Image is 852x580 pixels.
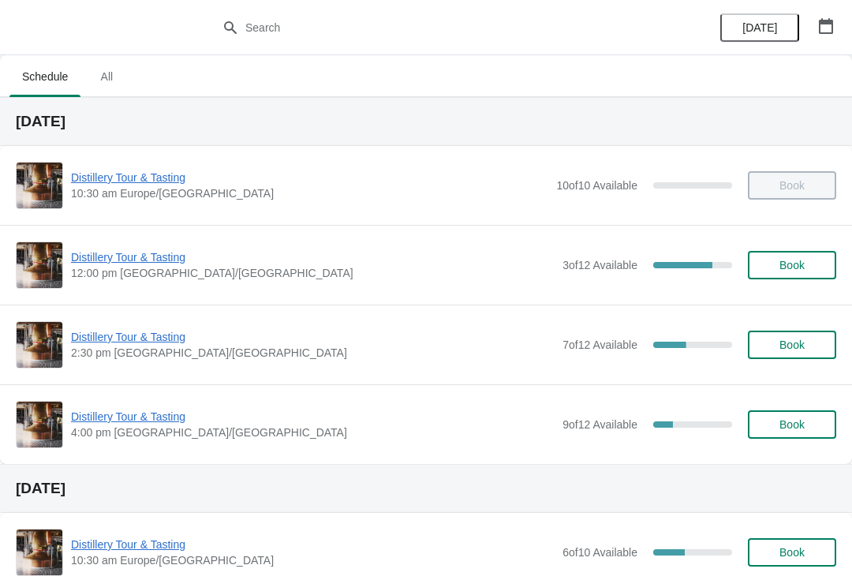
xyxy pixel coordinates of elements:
[562,259,637,271] span: 3 of 12 Available
[556,179,637,192] span: 10 of 10 Available
[779,546,805,559] span: Book
[748,410,836,439] button: Book
[71,345,555,361] span: 2:30 pm [GEOGRAPHIC_DATA]/[GEOGRAPHIC_DATA]
[562,418,637,431] span: 9 of 12 Available
[562,339,637,351] span: 7 of 12 Available
[720,13,799,42] button: [DATE]
[562,546,637,559] span: 6 of 10 Available
[742,21,777,34] span: [DATE]
[17,163,62,208] img: Distillery Tour & Tasting | | 10:30 am Europe/London
[16,114,836,129] h2: [DATE]
[9,62,80,91] span: Schedule
[71,329,555,345] span: Distillery Tour & Tasting
[71,425,555,440] span: 4:00 pm [GEOGRAPHIC_DATA]/[GEOGRAPHIC_DATA]
[71,249,555,265] span: Distillery Tour & Tasting
[779,339,805,351] span: Book
[245,13,639,42] input: Search
[71,185,548,201] span: 10:30 am Europe/[GEOGRAPHIC_DATA]
[17,402,62,447] img: Distillery Tour & Tasting | | 4:00 pm Europe/London
[748,538,836,567] button: Book
[748,331,836,359] button: Book
[17,529,62,575] img: Distillery Tour & Tasting | | 10:30 am Europe/London
[71,552,555,568] span: 10:30 am Europe/[GEOGRAPHIC_DATA]
[779,418,805,431] span: Book
[71,265,555,281] span: 12:00 pm [GEOGRAPHIC_DATA]/[GEOGRAPHIC_DATA]
[71,537,555,552] span: Distillery Tour & Tasting
[87,62,126,91] span: All
[16,481,836,496] h2: [DATE]
[779,259,805,271] span: Book
[748,251,836,279] button: Book
[17,242,62,288] img: Distillery Tour & Tasting | | 12:00 pm Europe/London
[71,170,548,185] span: Distillery Tour & Tasting
[71,409,555,425] span: Distillery Tour & Tasting
[17,322,62,368] img: Distillery Tour & Tasting | | 2:30 pm Europe/London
